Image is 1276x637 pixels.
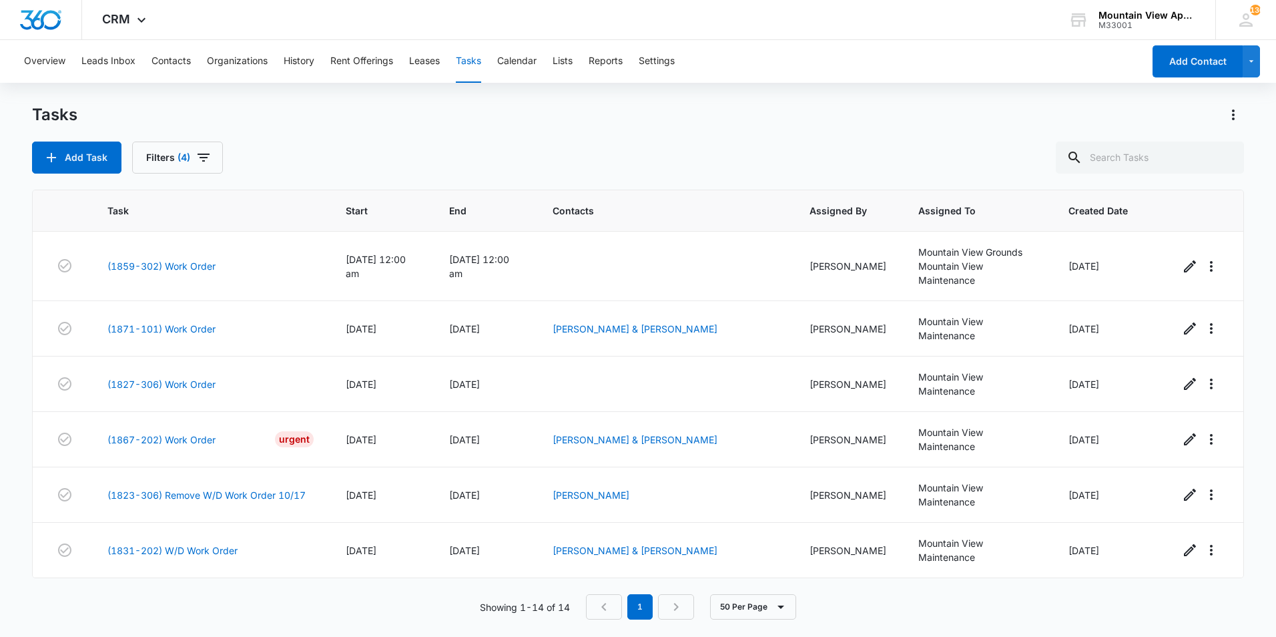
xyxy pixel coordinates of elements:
[810,259,886,273] div: [PERSON_NAME]
[553,489,629,501] a: [PERSON_NAME]
[553,204,759,218] span: Contacts
[107,433,216,447] a: (1867-202) Work Order
[32,142,121,174] button: Add Task
[1068,434,1099,445] span: [DATE]
[330,40,393,83] button: Rent Offerings
[107,544,238,558] a: (1831-202) W/D Work Order
[284,40,314,83] button: History
[346,434,376,445] span: [DATE]
[710,594,796,620] button: 50 Per Page
[346,379,376,390] span: [DATE]
[81,40,135,83] button: Leads Inbox
[918,204,1017,218] span: Assigned To
[553,40,573,83] button: Lists
[918,314,1036,343] div: Mountain View Maintenance
[107,204,294,218] span: Task
[810,377,886,391] div: [PERSON_NAME]
[32,105,77,125] h1: Tasks
[1068,545,1099,556] span: [DATE]
[449,545,480,556] span: [DATE]
[918,536,1036,564] div: Mountain View Maintenance
[810,433,886,447] div: [PERSON_NAME]
[586,594,694,620] nav: Pagination
[918,425,1036,453] div: Mountain View Maintenance
[918,370,1036,398] div: Mountain View Maintenance
[553,323,717,335] a: [PERSON_NAME] & [PERSON_NAME]
[1056,142,1244,174] input: Search Tasks
[449,204,501,218] span: End
[151,40,191,83] button: Contacts
[1068,323,1099,335] span: [DATE]
[107,377,216,391] a: (1827-306) Work Order
[449,379,480,390] span: [DATE]
[1250,5,1261,15] span: 136
[346,545,376,556] span: [DATE]
[918,481,1036,509] div: Mountain View Maintenance
[449,323,480,335] span: [DATE]
[102,12,130,26] span: CRM
[1068,489,1099,501] span: [DATE]
[1068,204,1128,218] span: Created Date
[1068,379,1099,390] span: [DATE]
[346,254,406,279] span: [DATE] 12:00 am
[275,431,314,447] div: Urgent
[627,594,653,620] em: 1
[449,434,480,445] span: [DATE]
[1098,21,1196,30] div: account id
[639,40,675,83] button: Settings
[409,40,440,83] button: Leases
[589,40,623,83] button: Reports
[810,488,886,502] div: [PERSON_NAME]
[107,259,216,273] a: (1859-302) Work Order
[1098,10,1196,21] div: account name
[553,434,717,445] a: [PERSON_NAME] & [PERSON_NAME]
[449,254,509,279] span: [DATE] 12:00 am
[497,40,537,83] button: Calendar
[553,545,717,556] a: [PERSON_NAME] & [PERSON_NAME]
[456,40,481,83] button: Tasks
[107,322,216,336] a: (1871-101) Work Order
[346,204,398,218] span: Start
[178,153,190,162] span: (4)
[918,259,1036,287] div: Mountain View Maintenance
[1223,104,1244,126] button: Actions
[24,40,65,83] button: Overview
[449,489,480,501] span: [DATE]
[810,322,886,336] div: [PERSON_NAME]
[1153,45,1243,77] button: Add Contact
[132,142,223,174] button: Filters(4)
[107,488,306,502] a: (1823-306) Remove W/D Work Order 10/17
[346,323,376,335] span: [DATE]
[207,40,268,83] button: Organizations
[918,245,1036,259] div: Mountain View Grounds
[1068,260,1099,272] span: [DATE]
[810,204,867,218] span: Assigned By
[346,489,376,501] span: [DATE]
[810,544,886,558] div: [PERSON_NAME]
[480,600,570,614] p: Showing 1-14 of 14
[1250,5,1261,15] div: notifications count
